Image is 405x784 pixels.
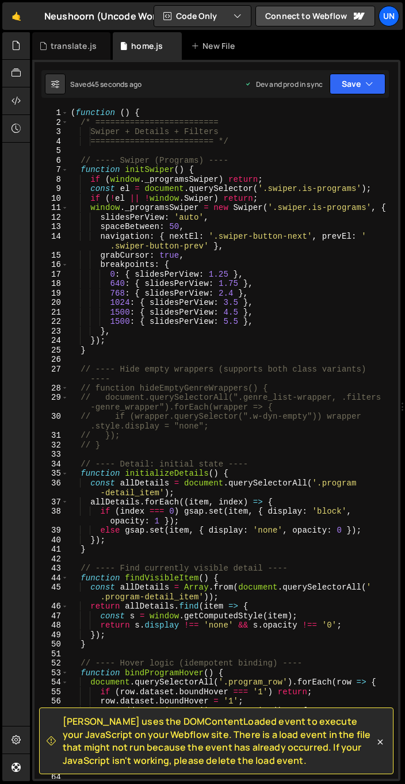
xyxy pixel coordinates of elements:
div: 35 [35,469,68,479]
div: 25 [35,346,68,355]
div: 13 [35,222,68,232]
div: 5 [35,146,68,156]
div: 59 [35,725,68,735]
div: translate.js [51,40,97,52]
div: 47 [35,611,68,621]
div: 44 [35,573,68,583]
div: 43 [35,564,68,573]
div: 49 [35,630,68,640]
div: 26 [35,355,68,365]
div: 64 [35,772,68,782]
div: 58 [35,716,68,725]
div: 2 [35,118,68,128]
div: 33 [35,450,68,460]
div: 7 [35,165,68,175]
div: 1 [35,108,68,118]
div: 42 [35,554,68,564]
div: 24 [35,336,68,346]
div: 4 [35,137,68,147]
button: Code Only [154,6,251,26]
div: 53 [35,668,68,678]
div: 32 [35,441,68,450]
div: 34 [35,460,68,469]
div: New File [191,40,239,52]
div: 38 [35,507,68,526]
div: 8 [35,175,68,185]
div: 29 [35,393,68,412]
div: 19 [35,289,68,299]
div: 18 [35,279,68,289]
div: 20 [35,298,68,308]
div: 11 [35,203,68,213]
span: [PERSON_NAME] uses the DOMContentLoaded event to execute your JavaScript on your Webflow site. Th... [63,715,375,767]
div: 56 [35,697,68,706]
div: 21 [35,308,68,318]
div: 52 [35,659,68,668]
div: home.js [131,40,163,52]
div: 14 [35,232,68,251]
div: 27 [35,365,68,384]
div: 45 seconds ago [91,79,142,89]
div: 50 [35,640,68,649]
div: 61 [35,744,68,754]
div: 62 [35,754,68,763]
div: 12 [35,213,68,223]
div: 3 [35,127,68,137]
div: 60 [35,735,68,744]
div: 46 [35,602,68,611]
div: 23 [35,327,68,336]
a: 🤙 [2,2,30,30]
div: Saved [70,79,142,89]
div: 51 [35,649,68,659]
div: 36 [35,479,68,498]
div: 22 [35,317,68,327]
div: 54 [35,678,68,687]
div: 45 [35,583,68,602]
div: 41 [35,545,68,554]
button: Save [330,74,385,94]
a: Un [379,6,399,26]
div: 28 [35,384,68,393]
div: 6 [35,156,68,166]
div: 17 [35,270,68,280]
div: 9 [35,184,68,194]
a: Connect to Webflow [255,6,375,26]
div: Dev and prod in sync [244,79,323,89]
div: 31 [35,431,68,441]
div: 37 [35,498,68,507]
div: 57 [35,706,68,716]
div: 30 [35,412,68,431]
div: 48 [35,621,68,630]
div: Neushoorn (Uncode Workspace) [44,9,192,23]
div: 10 [35,194,68,204]
div: 40 [35,536,68,545]
div: 39 [35,526,68,536]
div: 63 [35,763,68,773]
div: 15 [35,251,68,261]
div: 55 [35,687,68,697]
div: 16 [35,260,68,270]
